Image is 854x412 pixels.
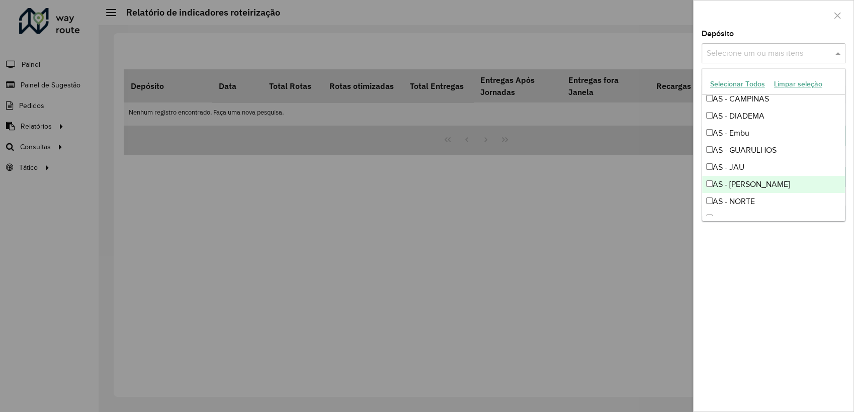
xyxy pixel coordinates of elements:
[702,28,734,40] label: Depósito
[702,90,845,108] div: AS - CAMPINAS
[706,76,770,92] button: Selecionar Todos
[702,108,845,125] div: AS - DIADEMA
[770,76,827,92] button: Limpar seleção
[702,142,845,159] div: AS - GUARULHOS
[702,210,845,227] div: AS - Presidente [PERSON_NAME]
[702,159,845,176] div: AS - JAU
[702,68,845,222] ng-dropdown-panel: Options list
[702,125,845,142] div: AS - Embu
[702,193,845,210] div: AS - NORTE
[702,176,845,193] div: AS - [PERSON_NAME]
